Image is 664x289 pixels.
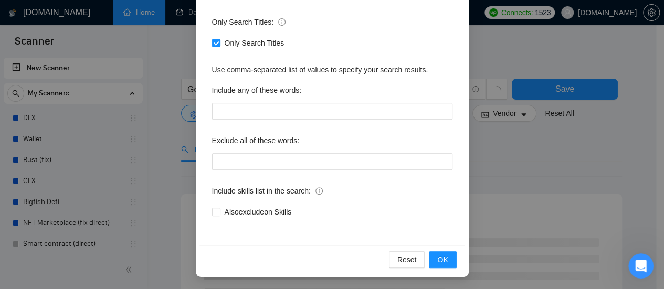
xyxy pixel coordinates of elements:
[212,16,286,28] span: Only Search Titles:
[159,219,191,226] span: Помощь
[98,219,112,226] span: Чат
[21,74,189,92] p: Здравствуйте! 👋
[112,17,133,38] img: Profile image for Oleksandr
[21,92,189,128] p: Чем мы можем помочь?
[140,192,210,234] button: Помощь
[18,219,52,226] span: Главная
[22,185,96,196] span: Поиск по статьям
[181,17,199,36] div: Закрыть
[212,82,301,99] label: Include any of these words:
[315,187,323,195] span: info-circle
[220,37,289,49] span: Only Search Titles
[220,206,296,218] span: Also exclude on Skills
[21,20,38,37] img: logo
[429,251,456,268] button: OK
[10,141,199,170] div: Задать вопрос
[397,254,417,265] span: Reset
[212,185,323,197] span: Include skills list in the search:
[212,132,300,149] label: Exclude all of these words:
[15,180,195,201] button: Поиск по статьям
[152,17,173,38] img: Profile image for Iryna
[70,192,140,234] button: Чат
[278,18,286,26] span: info-circle
[22,150,176,161] div: Задать вопрос
[437,254,448,265] span: OK
[132,17,153,38] img: Profile image for Viktor
[212,64,452,76] div: Use comma-separated list of values to specify your search results.
[628,253,654,279] iframe: Intercom live chat
[389,251,425,268] button: Reset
